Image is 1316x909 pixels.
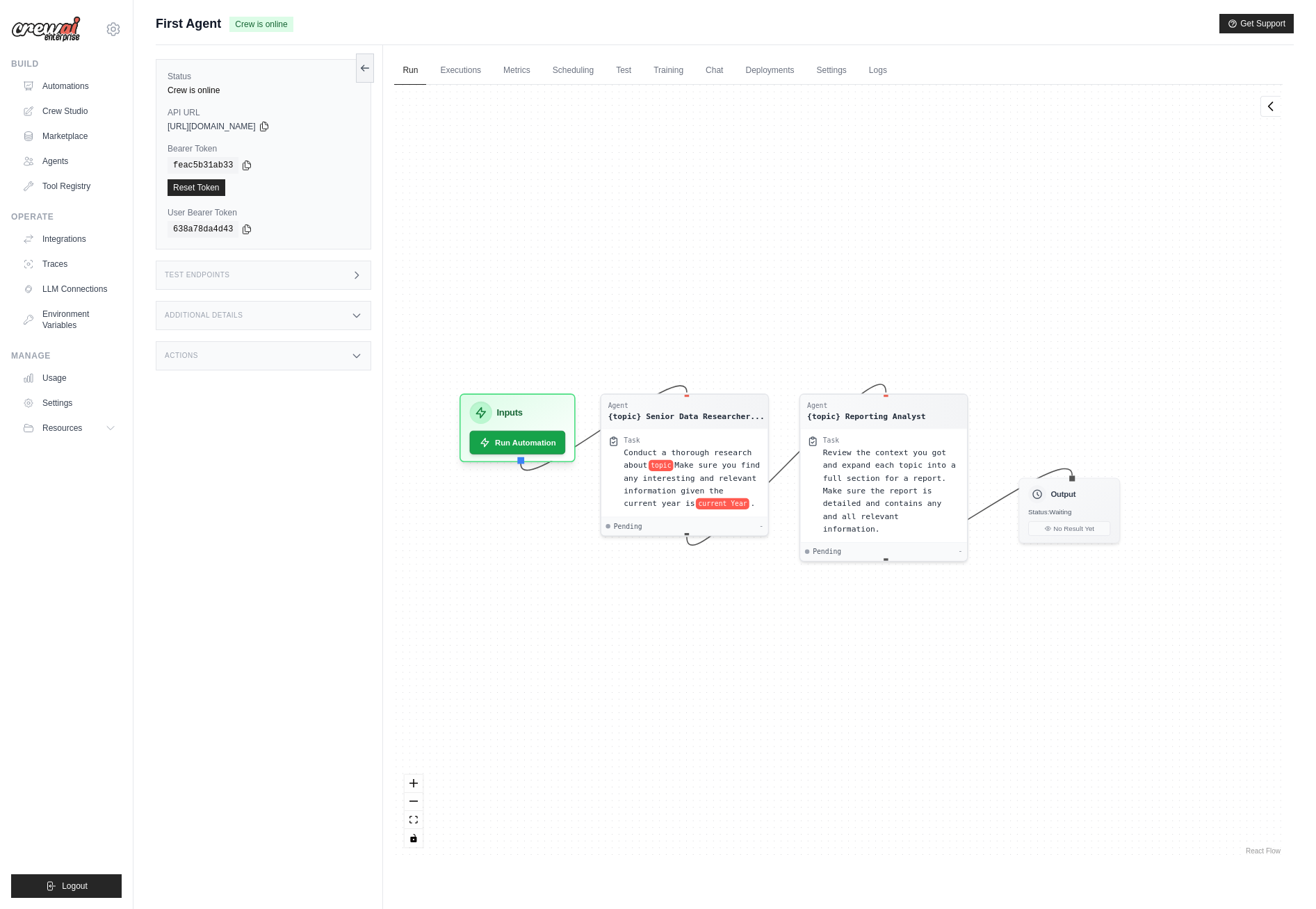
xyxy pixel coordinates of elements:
[807,411,926,422] div: {topic} Reporting Analyst
[17,278,122,300] a: LLM Connections
[886,468,1073,556] g: Edge from 0b4007ce37438966248dd8332ceb1cbe to outputNode
[432,56,489,85] a: Executions
[1019,478,1121,543] div: OutputStatus:WaitingNo Result Yet
[17,100,122,122] a: Crew Studio
[168,207,359,218] label: User Bearer Token
[497,406,523,419] h3: Inputs
[17,253,122,275] a: Traces
[460,393,576,462] div: InputsRun Automation
[11,211,122,222] div: Operate
[799,393,968,562] div: Agent{topic} Reporting AnalystTaskReview the context you got and expand each topic into a full se...
[168,107,359,118] label: API URL
[624,460,761,507] span: Make sure you find any interesting and relevant information given the current year is
[11,350,122,361] div: Manage
[405,793,423,811] button: zoom out
[959,547,963,556] div: -
[17,125,122,147] a: Marketplace
[165,271,230,279] h3: Test Endpoints
[608,411,765,422] div: {topic} Senior Data Researcher
[697,498,750,509] span: current Year
[608,56,640,85] a: Test
[823,446,960,536] div: Review the context you got and expand each topic into a full section for a report. Make sure the ...
[861,56,895,85] a: Logs
[405,811,423,829] button: fit view
[823,436,839,445] div: Task
[17,367,122,389] a: Usage
[11,16,81,42] img: Logo
[11,58,122,69] div: Build
[165,311,243,320] h3: Additional Details
[521,386,687,470] g: Edge from inputsNode to c6cf02ecaa4ae2062800498ce5108b77
[168,143,359,154] label: Bearer Token
[624,448,752,469] span: Conduct a thorough research about
[17,417,122,439] button: Resources
[17,175,122,197] a: Tool Registry
[1051,489,1076,500] h3: Output
[17,228,122,250] a: Integrations
[405,775,423,793] button: zoom in
[1246,847,1281,855] a: React Flow attribution
[62,881,88,892] span: Logout
[168,85,359,96] div: Crew is online
[156,14,221,33] span: First Agent
[544,56,602,85] a: Scheduling
[11,874,122,898] button: Logout
[624,446,761,510] div: Conduct a thorough research about {topic} Make sure you find any interesting and relevant informa...
[405,829,423,847] button: toggle interactivity
[168,121,256,132] span: [URL][DOMAIN_NAME]
[394,56,426,85] a: Run
[168,71,359,82] label: Status
[809,56,855,85] a: Settings
[470,431,566,454] button: Run Automation
[17,150,122,172] a: Agents
[614,522,642,531] span: Pending
[17,75,122,97] a: Automations
[1028,508,1071,516] span: Status: Waiting
[649,460,674,471] span: topic
[42,423,82,434] span: Resources
[405,775,423,847] div: React Flow controls
[751,499,756,508] span: .
[608,402,765,411] div: Agent
[697,56,731,85] a: Chat
[813,547,842,556] span: Pending
[807,402,926,411] div: Agent
[17,392,122,414] a: Settings
[168,179,225,196] a: Reset Token
[1219,14,1294,33] button: Get Support
[823,448,956,533] span: Review the context you got and expand each topic into a full section for a report. Make sure the ...
[645,56,692,85] a: Training
[760,522,764,531] div: -
[687,384,886,545] g: Edge from c6cf02ecaa4ae2062800498ce5108b77 to 0b4007ce37438966248dd8332ceb1cbe
[624,436,640,445] div: Task
[17,303,122,336] a: Environment Variables
[229,17,293,32] span: Crew is online
[168,221,238,238] code: 638a78da4d43
[1028,521,1110,536] button: No Result Yet
[168,157,238,174] code: feac5b31ab33
[737,56,802,85] a: Deployments
[601,393,770,536] div: Agent{topic} Senior Data Researcher...TaskConduct a thorough research abouttopicMake sure you fin...
[165,352,198,360] h3: Actions
[495,56,539,85] a: Metrics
